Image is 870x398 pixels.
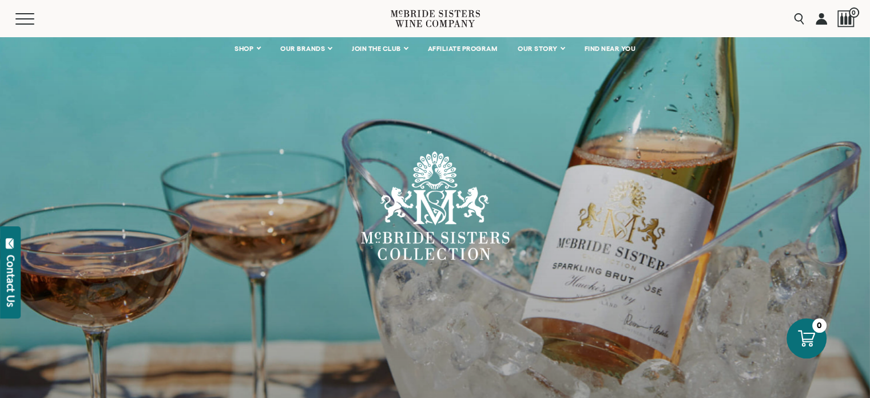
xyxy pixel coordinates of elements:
div: 0 [812,318,827,333]
span: AFFILIATE PROGRAM [428,45,498,53]
a: FIND NEAR YOU [577,37,643,60]
a: OUR STORY [510,37,571,60]
span: JOIN THE CLUB [352,45,401,53]
button: Mobile Menu Trigger [15,13,57,25]
span: SHOP [235,45,254,53]
a: SHOP [227,37,267,60]
span: OUR BRANDS [280,45,325,53]
div: Contact Us [5,255,17,307]
a: JOIN THE CLUB [344,37,415,60]
a: OUR BRANDS [273,37,339,60]
span: 0 [849,7,859,18]
span: OUR STORY [518,45,558,53]
a: AFFILIATE PROGRAM [420,37,505,60]
span: FIND NEAR YOU [585,45,636,53]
